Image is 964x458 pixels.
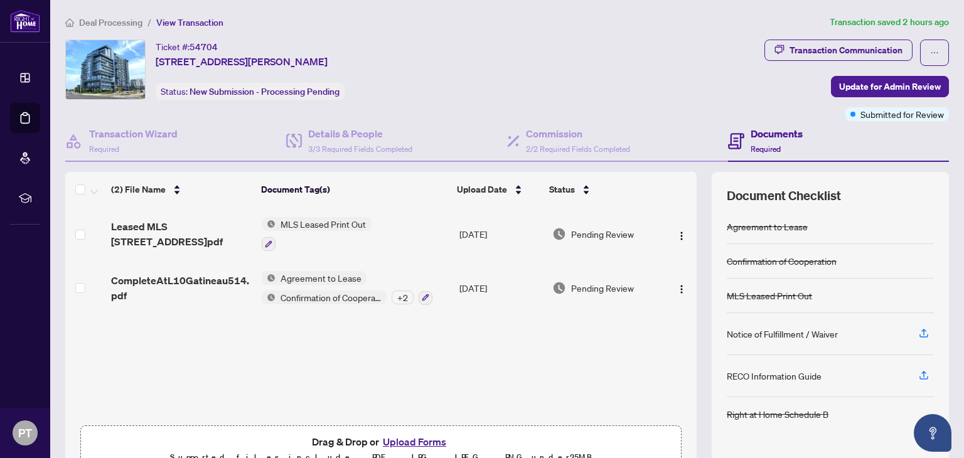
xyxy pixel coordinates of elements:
[727,327,838,341] div: Notice of Fulfillment / Waiver
[751,126,803,141] h4: Documents
[66,40,145,99] img: IMG-N12417077_1.jpg
[111,273,252,303] span: CompleteAtL10Gatineau514.pdf
[18,424,32,442] span: PT
[106,172,256,207] th: (2) File Name
[457,183,507,196] span: Upload Date
[727,407,828,421] div: Right at Home Schedule B
[156,17,223,28] span: View Transaction
[65,18,74,27] span: home
[830,15,949,29] article: Transaction saved 2 hours ago
[930,48,939,57] span: ellipsis
[526,144,630,154] span: 2/2 Required Fields Completed
[190,41,218,53] span: 54704
[262,290,276,304] img: Status Icon
[190,86,340,97] span: New Submission - Processing Pending
[392,290,414,304] div: + 2
[276,217,371,231] span: MLS Leased Print Out
[89,126,178,141] h4: Transaction Wizard
[452,172,544,207] th: Upload Date
[454,207,547,261] td: [DATE]
[308,144,412,154] span: 3/3 Required Fields Completed
[727,254,837,268] div: Confirmation of Cooperation
[262,271,432,305] button: Status IconAgreement to LeaseStatus IconConfirmation of Cooperation+2
[526,126,630,141] h4: Commission
[790,40,902,60] div: Transaction Communication
[727,369,822,383] div: RECO Information Guide
[111,183,166,196] span: (2) File Name
[262,217,371,251] button: Status IconMLS Leased Print Out
[156,54,328,69] span: [STREET_ADDRESS][PERSON_NAME]
[677,231,687,241] img: Logo
[672,224,692,244] button: Logo
[571,281,634,295] span: Pending Review
[672,278,692,298] button: Logo
[914,414,951,452] button: Open asap
[727,220,808,233] div: Agreement to Lease
[156,83,345,100] div: Status:
[262,271,276,285] img: Status Icon
[147,15,151,29] li: /
[677,284,687,294] img: Logo
[831,76,949,97] button: Update for Admin Review
[276,290,387,304] span: Confirmation of Cooperation
[727,289,812,302] div: MLS Leased Print Out
[312,434,450,450] span: Drag & Drop or
[276,271,367,285] span: Agreement to Lease
[751,144,781,154] span: Required
[571,227,634,241] span: Pending Review
[379,434,450,450] button: Upload Forms
[544,172,660,207] th: Status
[552,281,566,295] img: Document Status
[111,219,252,249] span: Leased MLS [STREET_ADDRESS]pdf
[764,40,913,61] button: Transaction Communication
[860,107,944,121] span: Submitted for Review
[89,144,119,154] span: Required
[156,40,218,54] div: Ticket #:
[256,172,452,207] th: Document Tag(s)
[10,9,40,33] img: logo
[79,17,142,28] span: Deal Processing
[727,187,841,205] span: Document Checklist
[549,183,575,196] span: Status
[454,261,547,315] td: [DATE]
[552,227,566,241] img: Document Status
[262,217,276,231] img: Status Icon
[839,77,941,97] span: Update for Admin Review
[308,126,412,141] h4: Details & People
